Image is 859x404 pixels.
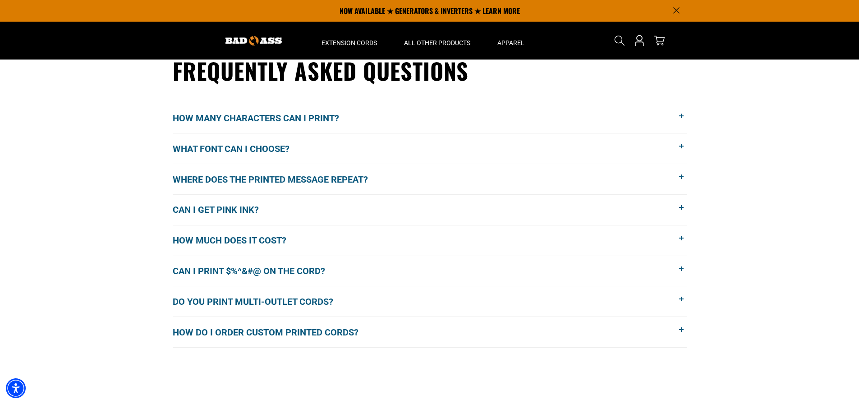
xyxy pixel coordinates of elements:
[652,35,666,46] a: cart
[173,234,300,247] span: How much does it cost?
[484,22,538,60] summary: Apparel
[173,225,687,256] button: How much does it cost?
[173,326,372,339] span: How do I order custom printed cords?
[173,195,687,225] button: Can I get pink ink?
[173,286,687,317] button: Do you print multi-outlet cords?
[173,256,687,286] button: Can I print $%^&#@ on the cord?
[173,142,303,156] span: What font can I choose?
[173,133,687,164] button: What font can I choose?
[173,264,339,278] span: Can I print $%^&#@ on the cord?
[173,56,687,85] h2: Frequently Asked Questions
[173,111,353,125] span: How many characters can I print?
[225,36,282,46] img: Bad Ass Extension Cords
[308,22,390,60] summary: Extension Cords
[390,22,484,60] summary: All Other Products
[322,39,377,47] span: Extension Cords
[497,39,524,47] span: Apparel
[173,103,687,133] button: How many characters can I print?
[632,22,647,60] a: Open this option
[404,39,470,47] span: All Other Products
[173,173,381,186] span: Where does the printed message repeat?
[173,164,687,194] button: Where does the printed message repeat?
[612,33,627,48] summary: Search
[173,317,687,347] button: How do I order custom printed cords?
[173,295,347,308] span: Do you print multi-outlet cords?
[173,203,272,216] span: Can I get pink ink?
[6,378,26,398] div: Accessibility Menu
